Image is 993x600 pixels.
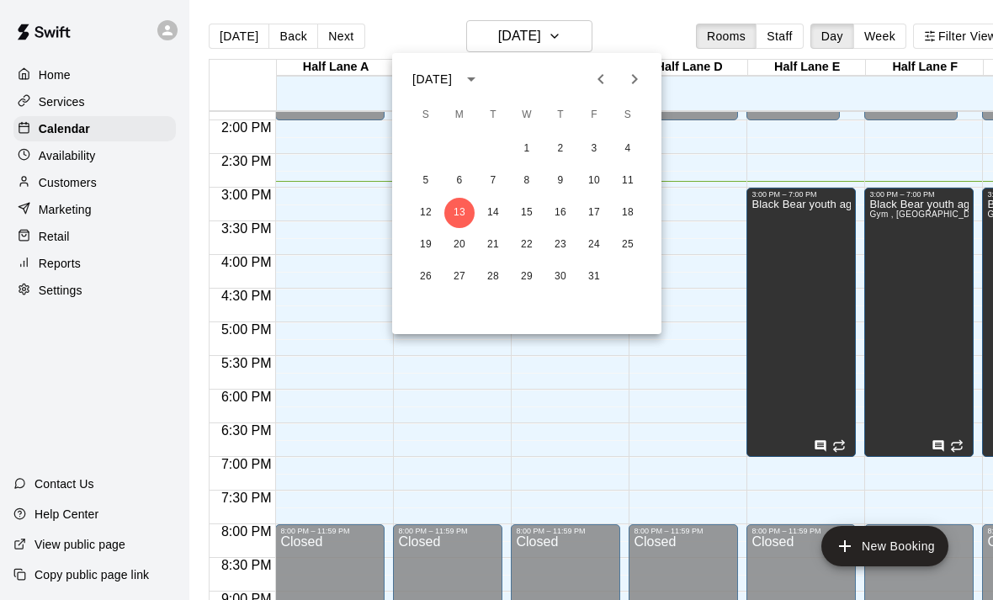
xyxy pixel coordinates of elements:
[579,230,609,260] button: 24
[444,166,475,196] button: 6
[545,98,576,132] span: Thursday
[412,71,452,88] div: [DATE]
[613,166,643,196] button: 11
[512,198,542,228] button: 15
[478,198,508,228] button: 14
[411,262,441,292] button: 26
[411,198,441,228] button: 12
[512,98,542,132] span: Wednesday
[613,134,643,164] button: 4
[512,230,542,260] button: 22
[613,230,643,260] button: 25
[444,198,475,228] button: 13
[512,134,542,164] button: 1
[545,230,576,260] button: 23
[545,166,576,196] button: 9
[579,198,609,228] button: 17
[457,65,486,93] button: calendar view is open, switch to year view
[478,98,508,132] span: Tuesday
[579,166,609,196] button: 10
[579,262,609,292] button: 31
[444,98,475,132] span: Monday
[411,230,441,260] button: 19
[613,198,643,228] button: 18
[579,134,609,164] button: 3
[545,262,576,292] button: 30
[478,262,508,292] button: 28
[411,98,441,132] span: Sunday
[411,166,441,196] button: 5
[613,98,643,132] span: Saturday
[512,166,542,196] button: 8
[478,230,508,260] button: 21
[478,166,508,196] button: 7
[618,62,651,96] button: Next month
[545,134,576,164] button: 2
[444,230,475,260] button: 20
[512,262,542,292] button: 29
[584,62,618,96] button: Previous month
[444,262,475,292] button: 27
[545,198,576,228] button: 16
[579,98,609,132] span: Friday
